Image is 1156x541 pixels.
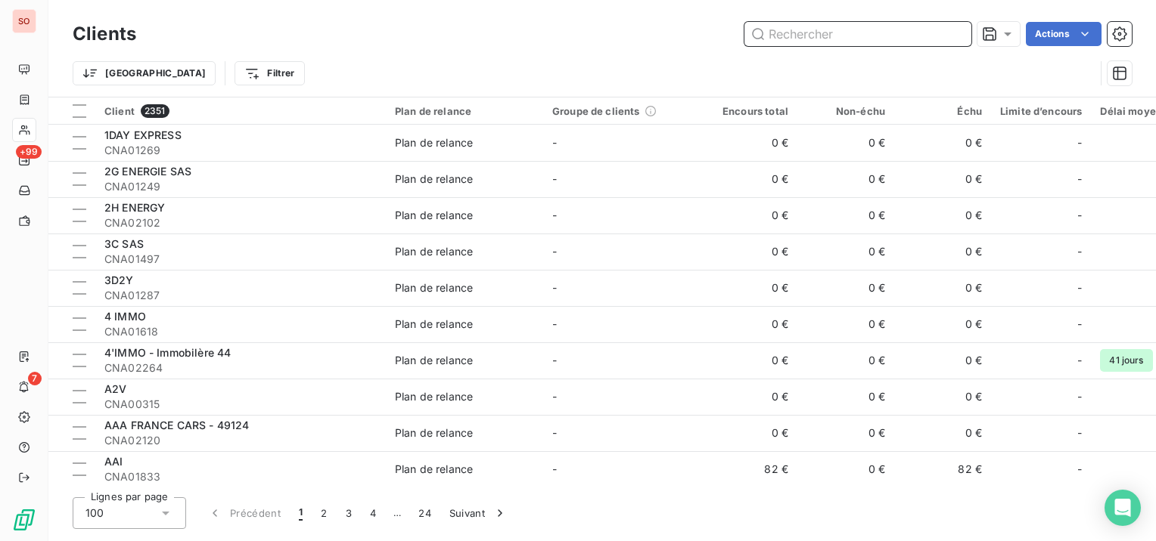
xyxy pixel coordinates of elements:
span: - [1077,317,1082,332]
div: Plan de relance [395,389,473,404]
span: CNA01497 [104,252,377,267]
td: 0 € [797,306,894,342]
td: 0 € [894,161,991,197]
input: Rechercher [744,22,971,46]
span: - [552,354,557,366]
td: 0 € [701,270,797,306]
td: 0 € [797,342,894,379]
button: Suivant [440,497,517,529]
button: 1 [290,497,312,529]
div: Plan de relance [395,462,473,477]
span: 2H ENERGY [104,201,165,214]
h3: Clients [73,20,136,48]
td: 0 € [701,197,797,233]
td: 82 € [894,451,991,487]
span: A2V [104,382,126,395]
span: CNA02102 [104,215,377,230]
span: 4 IMMO [104,310,146,323]
button: 3 [337,497,361,529]
span: 3D2Y [104,274,134,286]
span: +99 [16,145,42,159]
button: Filtrer [235,61,304,85]
span: 100 [85,505,104,521]
span: CNA01269 [104,143,377,158]
button: 24 [409,497,440,529]
td: 0 € [701,125,797,161]
div: Plan de relance [395,105,534,117]
span: 1 [299,505,303,521]
span: - [1077,353,1082,368]
span: - [552,426,557,439]
span: - [1077,172,1082,187]
span: AAA FRANCE CARS - 49124 [104,419,249,431]
span: - [552,462,557,475]
td: 0 € [894,197,991,233]
span: CNA00315 [104,397,377,412]
td: 0 € [797,197,894,233]
span: CNA02264 [104,360,377,376]
td: 0 € [894,306,991,342]
span: Groupe de clients [552,105,640,117]
td: 0 € [797,233,894,270]
span: 1DAY EXPRESS [104,128,182,141]
span: - [1077,244,1082,259]
span: AAI [104,455,123,468]
span: CNA01618 [104,324,377,339]
button: 4 [361,497,385,529]
div: Plan de relance [395,135,473,150]
span: 4'IMMO - Immobilère 44 [104,346,231,359]
span: - [552,209,557,221]
td: 0 € [894,125,991,161]
div: Plan de relance [395,172,473,187]
span: … [385,501,409,525]
span: 2351 [141,104,169,118]
div: Plan de relance [395,317,473,332]
span: - [552,136,557,149]
td: 0 € [797,270,894,306]
td: 0 € [701,342,797,379]
div: Plan de relance [395,208,473,223]
div: SO [12,9,36,33]
td: 0 € [797,415,894,451]
td: 0 € [701,233,797,270]
button: [GEOGRAPHIC_DATA] [73,61,216,85]
span: - [1077,389,1082,404]
button: Actions [1026,22,1102,46]
button: 2 [312,497,336,529]
div: Plan de relance [395,280,473,295]
td: 0 € [894,379,991,415]
span: - [1077,208,1082,223]
div: Open Intercom Messenger [1105,490,1141,526]
td: 0 € [797,125,894,161]
div: Non-échu [806,105,885,117]
span: CNA01249 [104,179,377,194]
div: Limite d’encours [1000,105,1082,117]
button: Précédent [198,497,290,529]
div: Plan de relance [395,244,473,259]
td: 82 € [701,451,797,487]
span: - [552,390,557,403]
span: - [1077,425,1082,441]
td: 0 € [701,379,797,415]
td: 0 € [797,379,894,415]
span: - [552,281,557,294]
span: Client [104,105,135,117]
td: 0 € [701,415,797,451]
td: 0 € [894,415,991,451]
span: 3C SAS [104,237,144,250]
span: 2G ENERGIE SAS [104,165,191,178]
span: - [552,245,557,258]
td: 0 € [797,451,894,487]
span: - [1077,135,1082,150]
td: 0 € [701,161,797,197]
td: 0 € [797,161,894,197]
div: Plan de relance [395,353,473,368]
td: 0 € [894,233,991,270]
span: - [552,172,557,185]
span: - [1077,462,1082,477]
span: - [1077,280,1082,295]
span: - [552,317,557,330]
td: 0 € [701,306,797,342]
div: Encours total [710,105,788,117]
span: CNA01833 [104,469,377,484]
